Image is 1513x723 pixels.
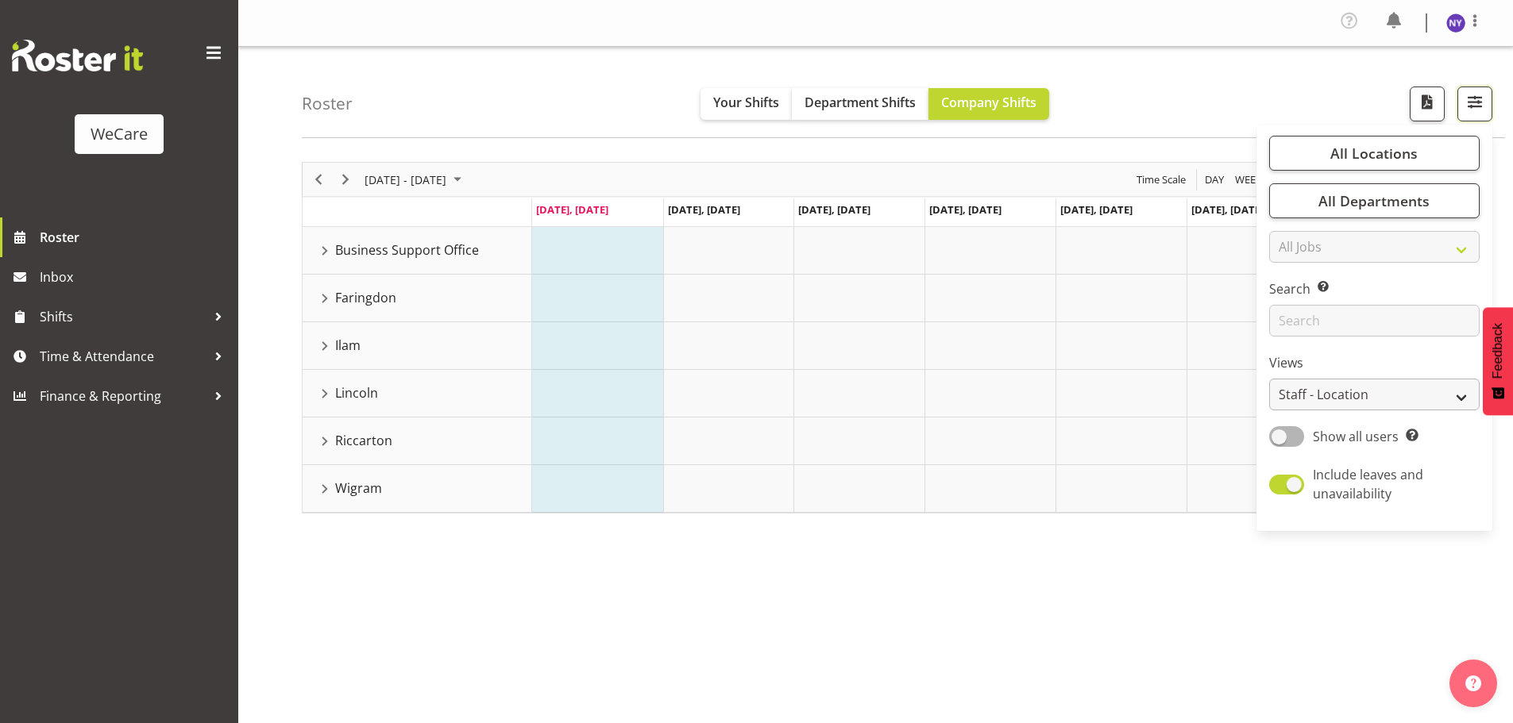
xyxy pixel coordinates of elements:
[668,202,740,217] span: [DATE], [DATE]
[1134,170,1189,190] button: Time Scale
[928,88,1049,120] button: Company Shifts
[40,225,230,249] span: Roster
[1191,202,1264,217] span: [DATE], [DATE]
[1233,170,1265,190] button: Timeline Week
[303,370,532,417] td: Lincoln resource
[1491,323,1505,379] span: Feedback
[335,240,479,260] span: Business Support Office
[302,162,1449,513] div: Timeline Week of September 8, 2025
[805,94,916,111] span: Department Shifts
[1202,170,1227,190] button: Timeline Day
[308,170,330,190] button: Previous
[335,288,396,307] span: Faringdon
[1330,144,1418,163] span: All Locations
[302,94,353,113] h4: Roster
[335,431,392,450] span: Riccarton
[1060,202,1133,217] span: [DATE], [DATE]
[1269,279,1480,298] label: Search
[91,122,148,146] div: WeCare
[1135,170,1187,190] span: Time Scale
[1446,13,1465,33] img: nikita-yates11241.jpg
[1313,466,1423,502] span: Include leaves and unavailability
[1233,170,1264,190] span: Week
[1269,353,1480,372] label: Views
[1313,428,1399,445] span: Show all users
[303,275,532,322] td: Faringdon resource
[332,163,359,196] div: Next
[12,40,143,71] img: Rosterit website logo
[303,322,532,370] td: Ilam resource
[335,479,382,498] span: Wigram
[40,344,206,368] span: Time & Attendance
[701,88,792,120] button: Your Shifts
[532,227,1449,513] table: Timeline Week of September 8, 2025
[1318,191,1430,210] span: All Departments
[1465,675,1481,691] img: help-xxl-2.png
[362,170,469,190] button: September 08 - 14, 2025
[713,94,779,111] span: Your Shifts
[335,383,378,402] span: Lincoln
[1269,183,1480,218] button: All Departments
[303,227,532,275] td: Business Support Office resource
[303,465,532,513] td: Wigram resource
[1269,305,1480,337] input: Search
[40,384,206,408] span: Finance & Reporting
[792,88,928,120] button: Department Shifts
[1410,87,1445,121] button: Download a PDF of the roster according to the set date range.
[335,170,357,190] button: Next
[40,265,230,289] span: Inbox
[1269,136,1480,171] button: All Locations
[363,170,448,190] span: [DATE] - [DATE]
[929,202,1002,217] span: [DATE], [DATE]
[798,202,870,217] span: [DATE], [DATE]
[536,202,608,217] span: [DATE], [DATE]
[40,305,206,329] span: Shifts
[305,163,332,196] div: Previous
[335,336,361,355] span: Ilam
[303,417,532,465] td: Riccarton resource
[1483,307,1513,415] button: Feedback - Show survey
[1457,87,1492,121] button: Filter Shifts
[1203,170,1225,190] span: Day
[941,94,1036,111] span: Company Shifts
